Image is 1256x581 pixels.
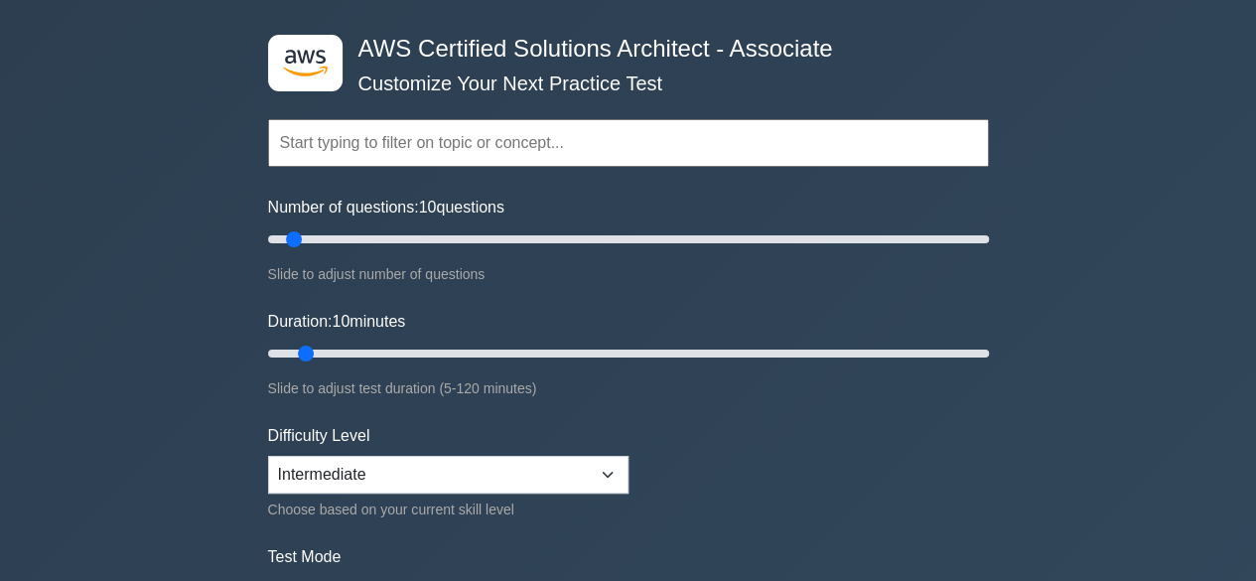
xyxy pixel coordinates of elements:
h4: AWS Certified Solutions Architect - Associate [350,35,892,64]
label: Number of questions: questions [268,196,504,219]
span: 10 [332,313,349,330]
span: 10 [419,199,437,216]
div: Choose based on your current skill level [268,498,628,521]
label: Test Mode [268,545,989,569]
div: Slide to adjust number of questions [268,262,989,286]
input: Start typing to filter on topic or concept... [268,119,989,167]
div: Slide to adjust test duration (5-120 minutes) [268,376,989,400]
label: Duration: minutes [268,310,406,334]
label: Difficulty Level [268,424,370,448]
